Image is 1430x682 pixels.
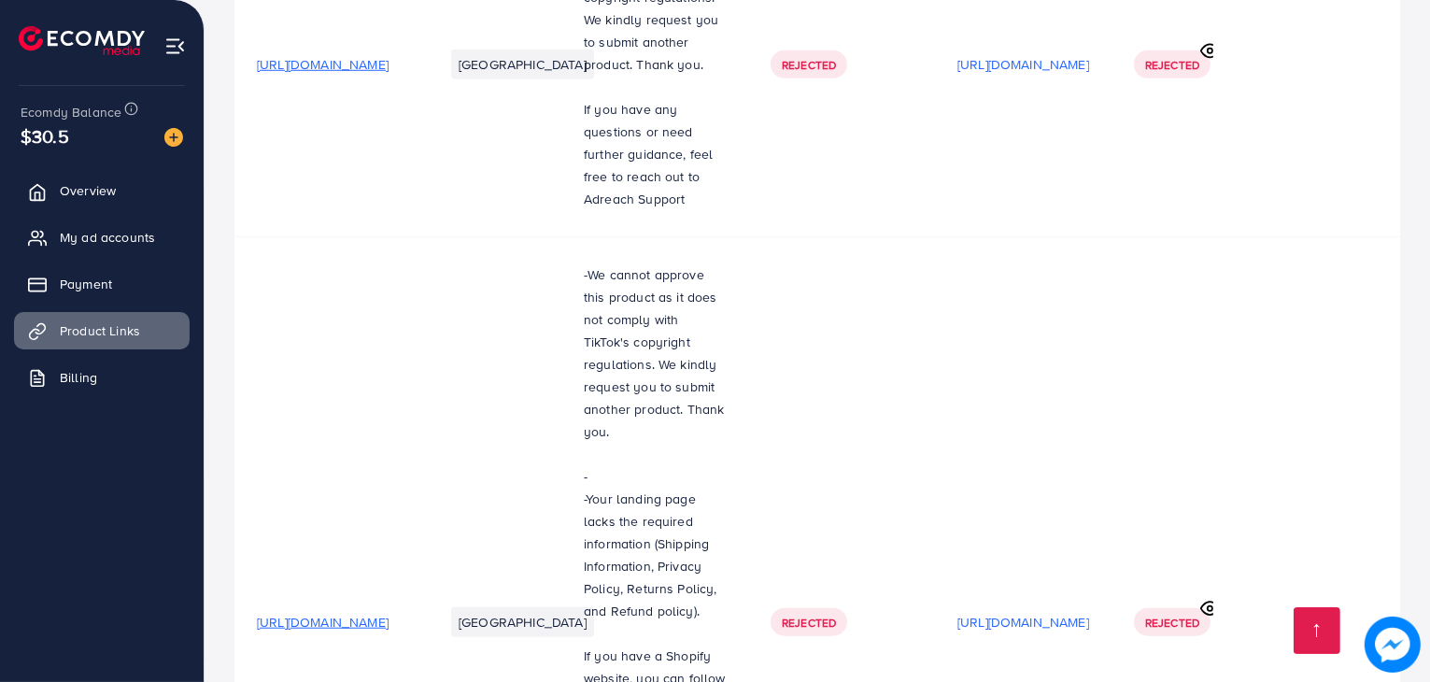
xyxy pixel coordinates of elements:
span: Overview [60,181,116,200]
p: [URL][DOMAIN_NAME] [957,53,1089,76]
span: - [584,467,588,486]
p: If you have any questions or need further guidance, feel free to reach out to Adreach Support [584,98,726,210]
span: Product Links [60,321,140,340]
span: Payment [60,275,112,293]
a: Payment [14,265,190,303]
span: $30.5 [21,122,69,149]
span: Ecomdy Balance [21,103,121,121]
img: menu [164,36,186,57]
p: [URL][DOMAIN_NAME] [957,611,1089,633]
img: image [164,128,183,147]
span: Rejected [1145,57,1199,73]
span: Billing [60,368,97,387]
span: My ad accounts [60,228,155,247]
span: -We cannot approve this product as it does not comply with TikTok's copyright regulations. We kin... [584,265,725,441]
li: [GEOGRAPHIC_DATA] [451,50,594,79]
a: Product Links [14,312,190,349]
span: [URL][DOMAIN_NAME] [257,55,389,74]
span: Rejected [1145,615,1199,631]
a: Billing [14,359,190,396]
span: [URL][DOMAIN_NAME] [257,613,389,632]
span: Rejected [782,57,836,73]
img: logo [19,26,145,55]
span: -Your landing page lacks the required information (Shipping Information, Privacy Policy, Returns ... [584,490,717,620]
li: [GEOGRAPHIC_DATA] [451,607,594,637]
a: My ad accounts [14,219,190,256]
span: Rejected [782,615,836,631]
img: image [1365,617,1421,673]
a: Overview [14,172,190,209]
